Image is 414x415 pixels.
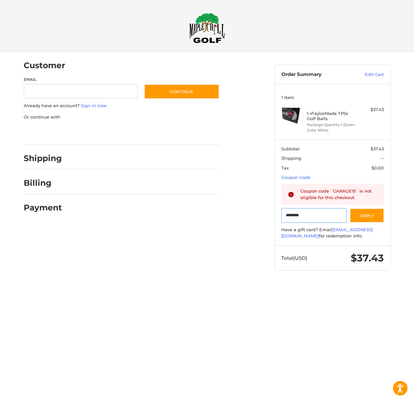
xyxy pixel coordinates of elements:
a: Edit Cart [351,71,384,78]
iframe: PayPal-paypal [21,127,70,138]
span: Total (USD) [281,255,307,261]
span: Tax [281,165,289,170]
div: $37.43 [358,107,384,113]
h2: Payment [24,203,62,213]
span: -- [381,156,384,161]
span: Shipping [281,156,301,161]
a: Sign in now [81,103,107,108]
button: Continue [144,84,219,99]
h2: Customer [24,60,65,70]
p: Already have an account? [24,103,219,109]
h3: Order Summary [281,71,351,78]
iframe: PayPal-venmo [131,127,180,138]
div: Have a gift card? Email for redemption info. [281,227,384,239]
h2: Shipping [24,153,62,163]
span: $0.00 [371,165,384,170]
h3: 1 Item [281,95,384,100]
label: Email [24,77,138,82]
img: Maple Hill Golf [189,13,225,43]
iframe: PayPal-paylater [77,127,125,138]
a: Coupon Code [281,175,310,180]
input: Gift Certificate or Coupon Code [281,208,347,223]
span: $37.43 [371,146,384,151]
iframe: Google Customer Reviews [360,397,414,415]
span: Subtotal [281,146,299,151]
button: Apply [350,208,384,223]
div: Coupon code `GARAGE15` is not eligible for this checkout [300,188,378,201]
h4: 1 x TaylorMade TP5x Golf Balls [307,111,357,121]
span: $37.43 [351,252,384,264]
p: Or continue with [24,114,219,120]
li: Package Quantity 1 Dozen [307,122,357,128]
li: Color White [307,128,357,133]
h2: Billing [24,178,62,188]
